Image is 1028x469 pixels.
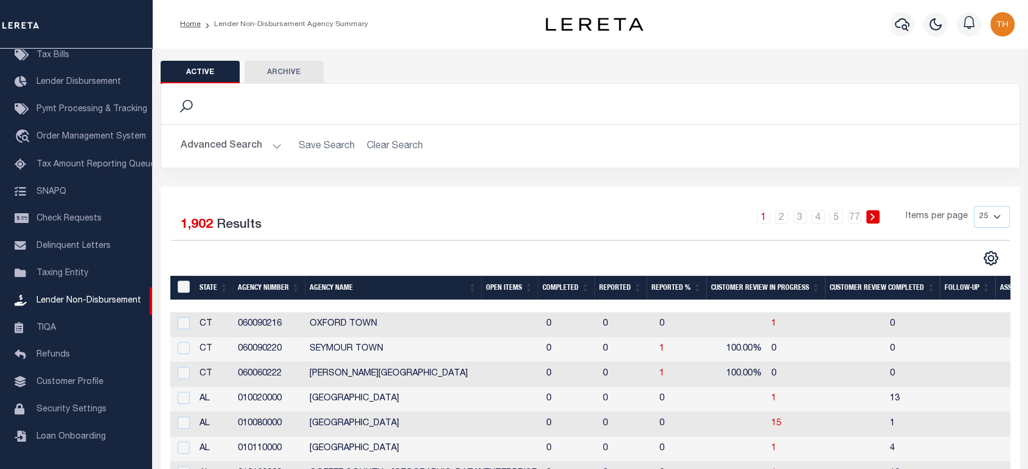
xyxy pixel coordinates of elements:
[594,276,647,301] th: Reported: activate to sort column ascending
[36,323,56,332] span: TIQA
[538,276,594,301] th: Completed: activate to sort column ascending
[811,210,825,224] a: 4
[233,412,305,437] td: 010080000
[305,276,481,301] th: Agency Name: activate to sort column ascending
[830,210,843,224] a: 5
[36,242,111,250] span: Delinquent Letters
[655,387,707,412] td: 0
[598,337,655,362] td: 0
[181,134,282,158] button: Advanced Search
[598,312,655,337] td: 0
[36,378,103,386] span: Customer Profile
[707,337,766,362] td: 100.00%
[771,320,776,328] a: 1
[36,187,66,196] span: SNAPQ
[233,276,305,301] th: Agency Number: activate to sort column ascending
[481,276,538,301] th: Open Items: activate to sort column ascending
[885,412,1000,437] td: 1
[885,387,1000,412] td: 13
[195,276,233,301] th: State: activate to sort column ascending
[305,337,541,362] td: SEYMOUR TOWN
[541,437,598,462] td: 0
[36,351,70,359] span: Refunds
[36,269,88,278] span: Taxing Entity
[598,437,655,462] td: 0
[775,210,788,224] a: 2
[305,312,541,337] td: OXFORD TOWN
[885,337,1000,362] td: 0
[546,18,643,31] img: logo-dark.svg
[707,362,766,387] td: 100.00%
[36,160,155,169] span: Tax Amount Reporting Queue
[757,210,770,224] a: 1
[848,210,861,224] a: 77
[305,387,541,412] td: [GEOGRAPHIC_DATA]
[15,129,34,145] i: travel_explore
[655,437,707,462] td: 0
[655,312,707,337] td: 0
[706,276,825,301] th: Customer Review In Progress: activate to sort column ascending
[195,337,233,362] td: CT
[201,19,368,30] li: Lender Non-Disbursement Agency Summary
[771,394,776,403] a: 1
[305,362,541,387] td: [PERSON_NAME][GEOGRAPHIC_DATA]
[233,387,305,412] td: 010020000
[195,362,233,387] td: CT
[659,369,664,378] a: 1
[766,362,885,387] td: 0
[36,105,147,114] span: Pymt Processing & Tracking
[170,276,195,301] th: MBACode
[36,433,106,441] span: Loan Onboarding
[541,362,598,387] td: 0
[36,132,146,141] span: Order Management System
[233,312,305,337] td: 060090216
[771,444,776,453] a: 1
[598,412,655,437] td: 0
[793,210,807,224] a: 3
[36,51,69,60] span: Tax Bills
[36,296,141,305] span: Lender Non-Disbursement
[541,337,598,362] td: 0
[195,312,233,337] td: CT
[161,61,240,84] button: Active
[217,216,262,235] label: Results
[647,276,706,301] th: Reported %: activate to sort column ascending
[659,344,664,353] a: 1
[195,437,233,462] td: AL
[885,437,1000,462] td: 4
[541,387,598,412] td: 0
[245,61,324,84] button: Archive
[885,312,1000,337] td: 0
[825,276,940,301] th: Customer Review Completed: activate to sort column ascending
[195,412,233,437] td: AL
[36,78,121,86] span: Lender Disbursement
[195,387,233,412] td: AL
[906,210,968,224] span: Items per page
[541,412,598,437] td: 0
[180,21,201,28] a: Home
[771,419,781,428] a: 15
[305,412,541,437] td: [GEOGRAPHIC_DATA]
[655,412,707,437] td: 0
[885,362,1000,387] td: 0
[990,12,1015,36] img: svg+xml;base64,PHN2ZyB4bWxucz0iaHR0cDovL3d3dy53My5vcmcvMjAwMC9zdmciIHBvaW50ZXItZXZlbnRzPSJub25lIi...
[233,437,305,462] td: 010110000
[598,362,655,387] td: 0
[541,312,598,337] td: 0
[766,337,885,362] td: 0
[36,214,102,223] span: Check Requests
[233,337,305,362] td: 060090220
[305,437,541,462] td: [GEOGRAPHIC_DATA]
[940,276,995,301] th: Follow-up: activate to sort column ascending
[36,405,106,414] span: Security Settings
[598,387,655,412] td: 0
[233,362,305,387] td: 060060222
[181,219,213,231] span: 1,902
